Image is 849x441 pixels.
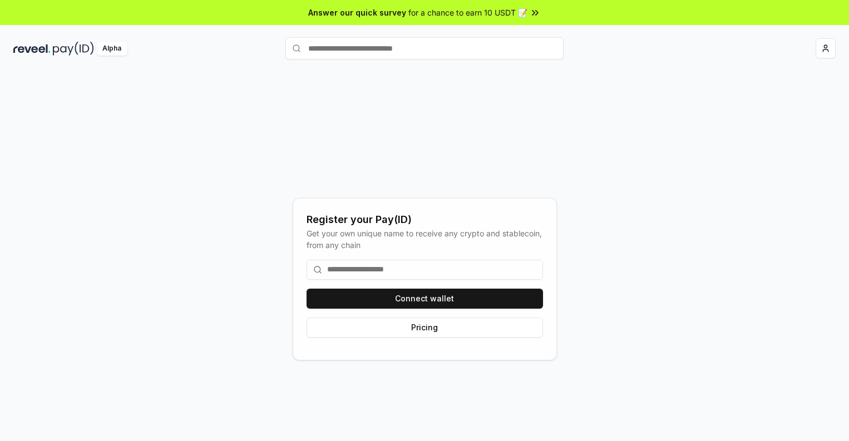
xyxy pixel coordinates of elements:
div: Alpha [96,42,127,56]
img: pay_id [53,42,94,56]
button: Connect wallet [307,289,543,309]
div: Get your own unique name to receive any crypto and stablecoin, from any chain [307,227,543,251]
button: Pricing [307,318,543,338]
span: Answer our quick survey [308,7,406,18]
img: reveel_dark [13,42,51,56]
div: Register your Pay(ID) [307,212,543,227]
span: for a chance to earn 10 USDT 📝 [408,7,527,18]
